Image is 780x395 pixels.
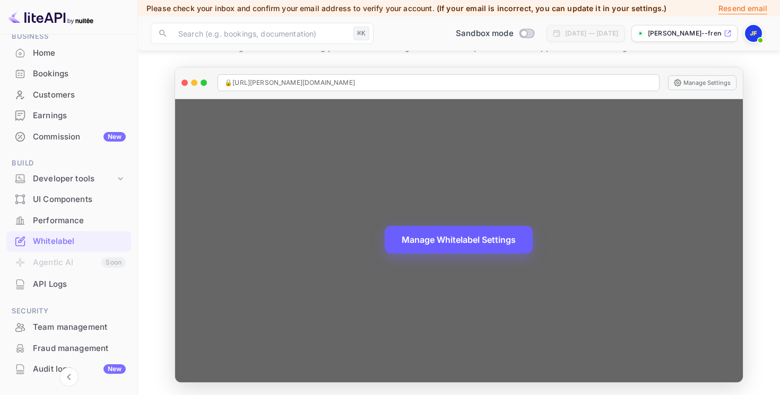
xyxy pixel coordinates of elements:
[6,43,131,63] a: Home
[33,194,126,206] div: UI Components
[6,317,131,338] div: Team management
[6,64,131,84] div: Bookings
[353,27,369,40] div: ⌘K
[6,359,131,380] div: Audit logsNew
[6,189,131,210] div: UI Components
[224,78,355,87] span: 🔒 [URL][PERSON_NAME][DOMAIN_NAME]
[146,4,435,13] span: Please check your inbox and confirm your email address to verify your account.
[6,157,131,169] span: Build
[33,173,115,185] div: Developer tools
[33,235,126,248] div: Whitelabel
[33,343,126,355] div: Fraud management
[6,305,131,317] span: Security
[6,127,131,147] div: CommissionNew
[6,274,131,295] div: API Logs
[33,131,126,143] div: Commission
[33,321,126,333] div: Team management
[6,338,131,359] div: Fraud management
[33,110,126,122] div: Earnings
[437,4,667,13] span: (If your email is incorrect, you can update it in your settings.)
[8,8,93,25] img: LiteAPI logo
[33,278,126,291] div: API Logs
[6,85,131,104] a: Customers
[6,274,131,294] a: API Logs
[668,75,736,90] button: Manage Settings
[33,68,126,80] div: Bookings
[59,367,79,387] button: Collapse navigation
[6,85,131,106] div: Customers
[6,359,131,379] a: Audit logsNew
[103,132,126,142] div: New
[6,231,131,251] a: Whitelabel
[648,29,722,38] p: [PERSON_NAME]--french-hl3zj.nuit...
[6,231,131,252] div: Whitelabel
[6,31,131,42] span: Business
[33,89,126,101] div: Customers
[745,25,762,42] img: Jon French
[6,170,131,188] div: Developer tools
[6,338,131,358] a: Fraud management
[718,3,767,14] p: Resend email
[6,317,131,337] a: Team management
[452,28,538,40] div: Switch to Production mode
[385,226,533,253] button: Manage Whitelabel Settings
[6,127,131,146] a: CommissionNew
[6,106,131,126] div: Earnings
[456,28,514,40] span: Sandbox mode
[6,43,131,64] div: Home
[33,363,126,375] div: Audit logs
[103,364,126,374] div: New
[6,210,131,230] a: Performance
[172,23,349,44] input: Search (e.g. bookings, documentation)
[565,29,618,38] div: [DATE] — [DATE]
[33,215,126,227] div: Performance
[6,210,131,231] div: Performance
[6,189,131,209] a: UI Components
[33,47,126,59] div: Home
[6,64,131,83] a: Bookings
[6,106,131,125] a: Earnings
